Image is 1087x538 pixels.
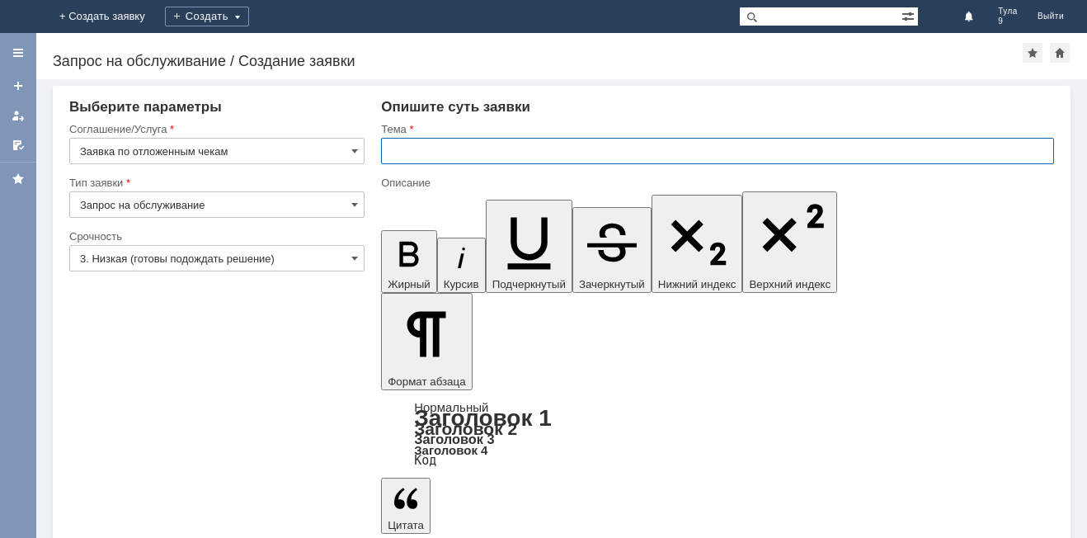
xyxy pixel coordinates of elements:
button: Подчеркнутый [486,200,572,293]
span: Формат абзаца [388,375,465,388]
div: Срочность [69,231,361,242]
div: Описание [381,177,1051,188]
a: Заголовок 1 [414,405,552,431]
div: Сделать домашней страницей [1050,43,1070,63]
div: Соглашение/Услуга [69,124,361,134]
div: Добавить в избранное [1023,43,1042,63]
button: Формат абзаца [381,293,472,390]
div: Запрос на обслуживание / Создание заявки [53,53,1023,69]
div: Формат абзаца [381,402,1054,466]
a: Заголовок 3 [414,432,494,446]
span: 9 [998,17,1018,26]
a: Нормальный [414,400,488,414]
a: Заголовок 4 [414,443,487,457]
a: Заголовок 2 [414,419,517,438]
a: Мои заявки [5,102,31,129]
a: Создать заявку [5,73,31,99]
span: Цитата [388,519,424,531]
button: Цитата [381,478,431,534]
span: Опишите суть заявки [381,99,530,115]
button: Зачеркнутый [572,207,652,293]
div: Тема [381,124,1051,134]
button: Нижний индекс [652,195,743,293]
span: Зачеркнутый [579,278,645,290]
div: Тип заявки [69,177,361,188]
span: Жирный [388,278,431,290]
a: Мои согласования [5,132,31,158]
a: Код [414,453,436,468]
button: Жирный [381,230,437,293]
span: Расширенный поиск [901,7,918,23]
span: Тула [998,7,1018,17]
span: Подчеркнутый [492,278,566,290]
span: Выберите параметры [69,99,222,115]
button: Курсив [437,238,486,293]
button: Верхний индекс [742,191,837,293]
div: Создать [165,7,249,26]
span: Курсив [444,278,479,290]
span: Верхний индекс [749,278,831,290]
span: Нижний индекс [658,278,736,290]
